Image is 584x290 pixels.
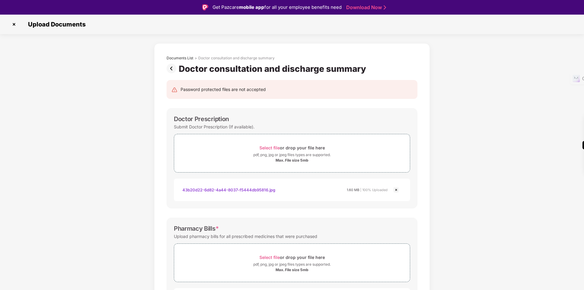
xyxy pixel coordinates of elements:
[259,144,325,152] div: or drop your file here
[360,188,388,192] span: | 100% Uploaded
[171,87,178,93] img: svg+xml;base64,PHN2ZyB4bWxucz0iaHR0cDovL3d3dy53My5vcmcvMjAwMC9zdmciIHdpZHRoPSIyNCIgaGVpZ2h0PSIyNC...
[347,188,359,192] span: 1.60 MB
[174,139,410,168] span: Select fileor drop your file herepdf, png, jpg or jpeg files types are supported.Max. File size 5mb
[22,21,89,28] span: Upload Documents
[174,225,219,232] div: Pharmacy Bills
[259,255,280,260] span: Select file
[179,64,368,74] div: Doctor consultation and discharge summary
[276,158,308,163] div: Max. File size 5mb
[259,145,280,150] span: Select file
[9,19,19,29] img: svg+xml;base64,PHN2ZyBpZD0iQ3Jvc3MtMzJ4MzIiIHhtbG5zPSJodHRwOi8vd3d3LnczLm9yZy8yMDAwL3N2ZyIgd2lkdG...
[198,56,275,61] div: Doctor consultation and discharge summary
[174,248,410,277] span: Select fileor drop your file herepdf, png, jpg or jpeg files types are supported.Max. File size 5mb
[174,115,229,123] div: Doctor Prescription
[167,56,193,61] div: Documents List
[167,64,179,73] img: svg+xml;base64,PHN2ZyBpZD0iUHJldi0zMngzMiIgeG1sbnM9Imh0dHA6Ly93d3cudzMub3JnLzIwMDAvc3ZnIiB3aWR0aD...
[181,86,266,93] div: Password protected files are not accepted
[346,4,384,11] a: Download Now
[276,267,308,272] div: Max. File size 5mb
[202,4,208,10] img: Logo
[253,261,331,267] div: pdf, png, jpg or jpeg files types are supported.
[195,56,197,61] div: >
[384,4,386,11] img: Stroke
[174,232,317,240] div: Upload pharmacy bills for all prescribed medicines that were purchased
[239,4,264,10] strong: mobile app
[174,123,255,131] div: Submit Doctor Prescription (If available).
[182,185,275,195] div: 43b20d22-6d82-4a44-8037-f5444db95816.jpg
[213,4,342,11] div: Get Pazcare for all your employee benefits need
[392,186,400,194] img: svg+xml;base64,PHN2ZyBpZD0iQ3Jvc3MtMjR4MjQiIHhtbG5zPSJodHRwOi8vd3d3LnczLm9yZy8yMDAwL3N2ZyIgd2lkdG...
[253,152,331,158] div: pdf, png, jpg or jpeg files types are supported.
[259,253,325,261] div: or drop your file here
